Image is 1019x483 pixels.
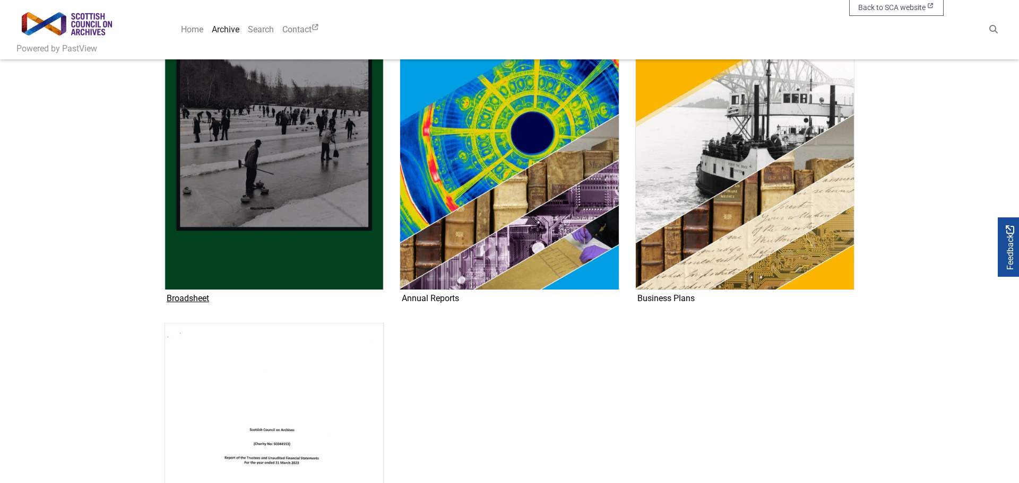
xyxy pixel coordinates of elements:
a: Search [244,19,278,40]
a: Archive [208,19,244,40]
a: Would you like to provide feedback? [998,217,1019,277]
img: Scottish Council on Archives [16,7,117,41]
a: Scottish Council on Archives logo [16,4,117,43]
span: Back to SCA website [858,3,926,12]
a: Contact [278,19,324,40]
span: Feedback [1004,225,1017,270]
a: Powered by PastView [16,42,97,55]
a: Home [177,19,208,40]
